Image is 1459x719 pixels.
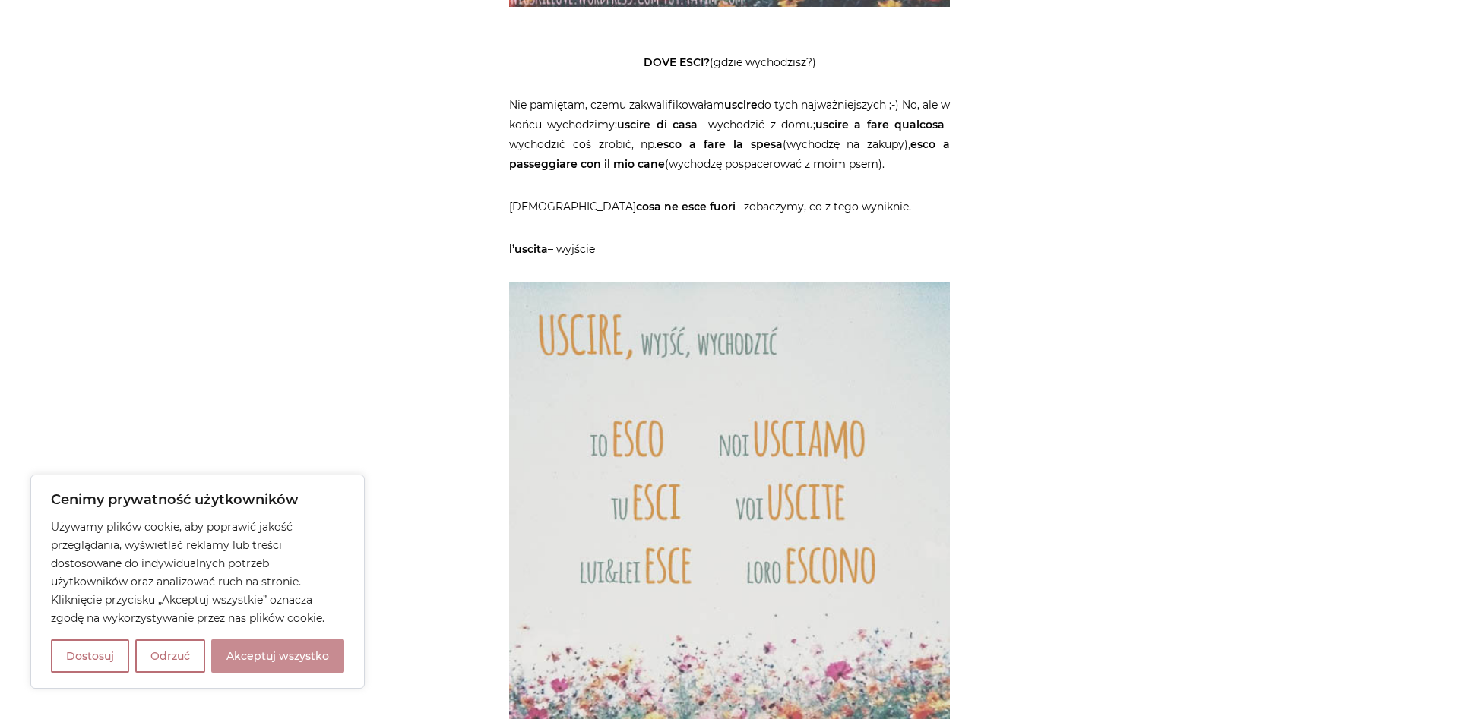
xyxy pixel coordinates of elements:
[657,137,782,151] strong: esco a fare la spesa
[51,639,129,673] button: Dostosuj
[509,52,950,72] p: (gdzie wychodzisz?)
[644,55,710,69] strong: DOVE ESCI?
[724,98,758,112] strong: uscire
[509,197,950,216] p: [DEMOGRAPHIC_DATA] – zobaczymy, co z tego wyniknie.
[815,118,945,131] strong: uscire a fare qualcosa
[211,639,344,673] button: Akceptuj wszystko
[636,200,736,213] strong: cosa ne esce fuori
[51,518,344,627] p: Używamy plików cookie, aby poprawić jakość przeglądania, wyświetlać reklamy lub treści dostosowan...
[509,242,548,256] strong: l’uscita
[509,95,950,174] p: Nie pamiętam, czemu zakwalifikowałam do tych najważniejszych ;-) No, ale w końcu wychodzimy: – wy...
[51,490,344,509] p: Cenimy prywatność użytkowników
[135,639,205,673] button: Odrzuć
[509,239,950,259] p: – wyjście
[617,118,698,131] strong: uscire di casa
